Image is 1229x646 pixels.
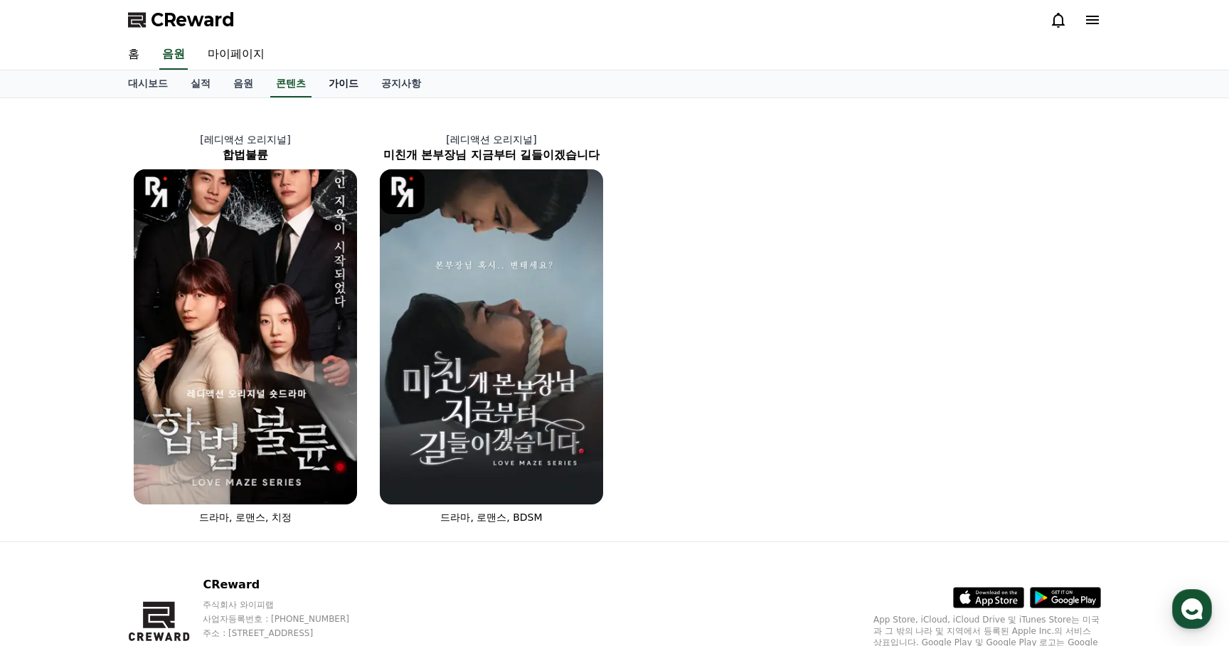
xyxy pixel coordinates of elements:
img: [object Object] Logo [134,169,179,214]
a: 설정 [183,451,273,487]
span: 설정 [220,472,237,484]
a: 가이드 [317,70,370,97]
a: 공지사항 [370,70,432,97]
p: 주소 : [STREET_ADDRESS] [203,628,376,639]
a: 음원 [222,70,265,97]
p: CReward [203,576,376,593]
p: 사업자등록번호 : [PHONE_NUMBER] [203,613,376,625]
a: 대시보드 [117,70,179,97]
a: 대화 [94,451,183,487]
span: 대화 [130,473,147,484]
a: 실적 [179,70,222,97]
img: 합법불륜 [134,169,357,504]
img: 미친개 본부장님 지금부터 길들이겠습니다 [380,169,603,504]
a: 마이페이지 [196,40,276,70]
span: 드라마, 로맨스, 치정 [199,512,292,523]
p: [레디액션 오리지널] [122,132,368,147]
a: 음원 [159,40,188,70]
a: CReward [128,9,235,31]
a: 홈 [4,451,94,487]
a: 홈 [117,40,151,70]
p: [레디액션 오리지널] [368,132,614,147]
span: CReward [151,9,235,31]
h2: 합법불륜 [122,147,368,164]
h2: 미친개 본부장님 지금부터 길들이겠습니다 [368,147,614,164]
a: [레디액션 오리지널] 합법불륜 합법불륜 [object Object] Logo 드라마, 로맨스, 치정 [122,121,368,536]
a: [레디액션 오리지널] 미친개 본부장님 지금부터 길들이겠습니다 미친개 본부장님 지금부터 길들이겠습니다 [object Object] Logo 드라마, 로맨스, BDSM [368,121,614,536]
span: 홈 [45,472,53,484]
p: 주식회사 와이피랩 [203,599,376,610]
span: 드라마, 로맨스, BDSM [440,512,542,523]
a: 콘텐츠 [270,70,312,97]
img: [object Object] Logo [380,169,425,214]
